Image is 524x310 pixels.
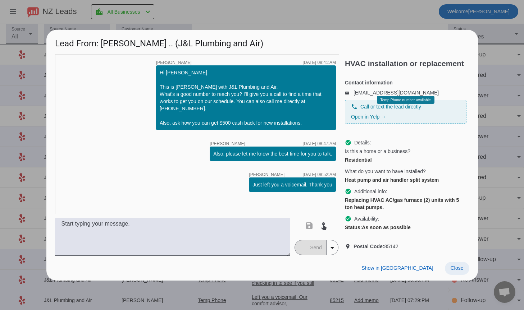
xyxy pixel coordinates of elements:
button: Show in [GEOGRAPHIC_DATA] [356,262,439,275]
mat-icon: check_circle [345,139,351,146]
div: Just left you a voicemail. Thank you [252,181,332,188]
div: [DATE] 08:41:AM [302,60,336,65]
span: 85142 [354,243,398,250]
mat-icon: check_circle [345,188,351,195]
div: Heat pump and air handler split system [345,176,466,184]
span: What do you want to have installed? [345,168,426,175]
span: [PERSON_NAME] [210,142,245,146]
div: Replacing HVAC AC/gas furnace (2) units with 5 ton heat pumps. [345,196,466,211]
div: [DATE] 08:52:AM [302,172,336,177]
mat-icon: email [345,91,354,94]
div: [DATE] 08:47:AM [302,142,336,146]
span: Additional info: [354,188,387,195]
span: Call or text the lead directly [360,103,421,110]
span: Is this a home or a business? [345,148,410,155]
span: Temp Phone number available [380,98,430,102]
strong: Status: [345,225,362,230]
mat-icon: arrow_drop_down [328,244,337,252]
span: [PERSON_NAME] [156,60,192,65]
div: Residential [345,156,466,163]
button: Close [445,262,469,275]
h2: HVAC installation or replacement [345,60,469,67]
strong: Postal Code: [354,244,384,249]
span: Details: [354,139,371,146]
span: [PERSON_NAME] [249,172,284,177]
mat-icon: check_circle [345,216,351,222]
span: Availability: [354,215,379,222]
span: Show in [GEOGRAPHIC_DATA] [361,265,433,271]
mat-icon: location_on [345,244,354,249]
h1: Lead From: [PERSON_NAME] .. (J&L Plumbing and Air) [46,30,478,54]
mat-icon: touch_app [319,221,328,230]
span: Close [451,265,464,271]
mat-icon: phone [351,103,357,110]
div: Also, please let me know the best time for you to talk.​ [213,150,332,157]
h4: Contact information [345,79,466,86]
a: [EMAIL_ADDRESS][DOMAIN_NAME] [354,90,439,96]
a: Open in Yelp → [351,114,386,120]
div: As soon as possible [345,224,466,231]
div: Hi [PERSON_NAME], This is [PERSON_NAME] with J&L Plumbing and Air. What's a good number to reach ... [160,69,332,126]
